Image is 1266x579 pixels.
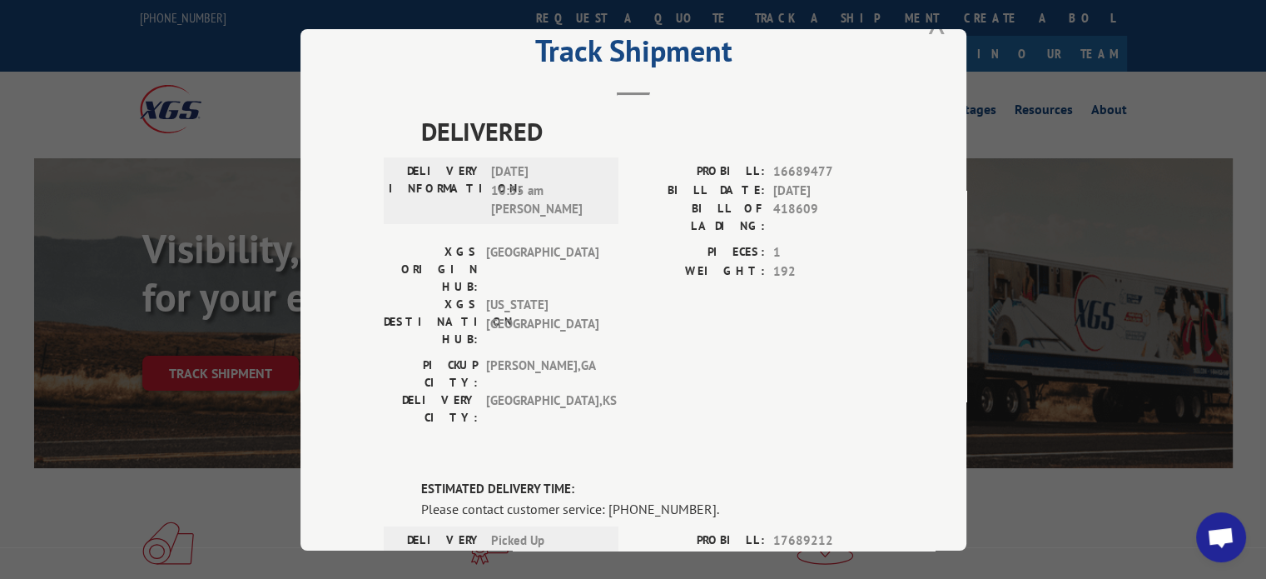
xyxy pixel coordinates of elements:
span: DELIVERED [421,112,883,150]
label: BILL DATE: [633,181,765,200]
label: BILL OF LADING: [633,200,765,235]
label: ESTIMATED DELIVERY TIME: [421,480,883,499]
label: DELIVERY INFORMATION: [389,531,483,566]
span: [DATE] [773,181,883,200]
span: 16689477 [773,162,883,182]
label: DELIVERY INFORMATION: [389,162,483,219]
div: Please contact customer service: [PHONE_NUMBER]. [421,498,883,518]
span: [GEOGRAPHIC_DATA] , KS [486,392,598,427]
span: [PERSON_NAME] , GA [486,357,598,392]
label: PICKUP CITY: [384,357,478,392]
label: PIECES: [633,243,765,262]
label: DELIVERY CITY: [384,392,478,427]
span: 418609 [773,200,883,235]
span: [GEOGRAPHIC_DATA] [486,243,598,296]
label: BILL DATE: [633,550,765,569]
label: XGS ORIGIN HUB: [384,243,478,296]
div: Open chat [1196,512,1246,562]
h2: Track Shipment [384,39,883,71]
span: [DATE] 10:35 am [PERSON_NAME] [491,162,603,219]
label: PROBILL: [633,162,765,182]
span: 1 [773,243,883,262]
span: [US_STATE][GEOGRAPHIC_DATA] [486,296,598,348]
span: 192 [773,262,883,281]
span: 17689212 [773,531,883,550]
label: PROBILL: [633,531,765,550]
span: Picked Up [491,531,603,566]
label: WEIGHT: [633,262,765,281]
label: XGS DESTINATION HUB: [384,296,478,348]
span: [DATE] [773,550,883,569]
